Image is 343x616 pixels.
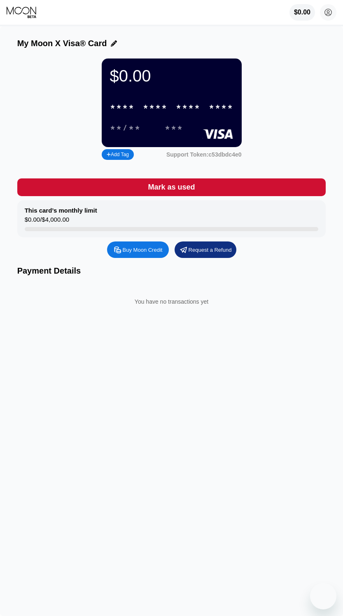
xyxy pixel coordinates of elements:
div: Add Tag [102,149,134,160]
div: Support Token:c53dbdc4e0 [166,151,242,158]
div: Add Tag [107,152,129,157]
div: Support Token: c53dbdc4e0 [166,151,242,158]
div: Buy Moon Credit [123,246,163,253]
div: Request a Refund [175,241,236,258]
div: You have no transactions yet [24,290,320,313]
div: Mark as used [17,178,326,196]
div: My Moon X Visa® Card [17,39,107,48]
div: Payment Details [17,266,326,276]
div: This card’s monthly limit [25,207,97,214]
div: $0.00 [110,67,233,85]
iframe: Button to launch messaging window [310,583,336,609]
div: Mark as used [148,183,195,192]
div: $0.00 [289,4,315,21]
div: $0.00 / $4,000.00 [25,216,69,227]
div: Buy Moon Credit [107,241,169,258]
div: Request a Refund [189,246,232,253]
div: $0.00 [294,9,310,16]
